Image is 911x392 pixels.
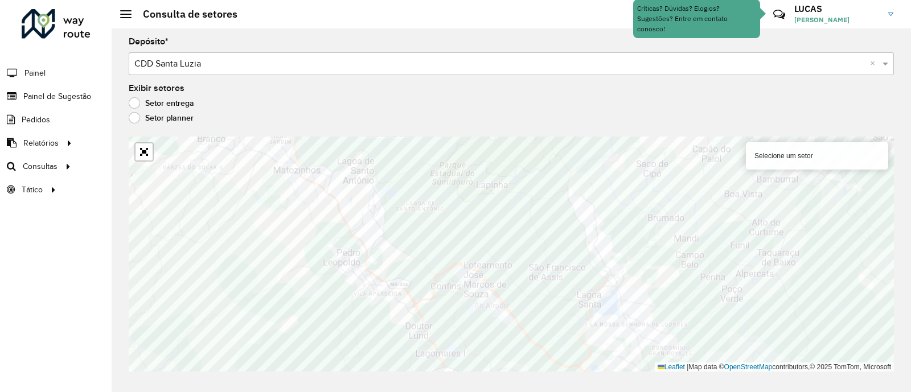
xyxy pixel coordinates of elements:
[24,67,46,79] span: Painel
[870,57,880,71] span: Clear all
[129,81,184,95] label: Exibir setores
[724,363,773,371] a: OpenStreetMap
[655,362,894,372] div: Map data © contributors,© 2025 TomTom, Microsoft
[746,142,888,170] div: Selecione um setor
[22,184,43,196] span: Tático
[129,112,194,123] label: Setor planner
[129,97,194,109] label: Setor entrega
[22,114,50,126] span: Pedidos
[23,160,58,172] span: Consultas
[136,143,153,160] a: Abrir mapa em tela cheia
[658,363,685,371] a: Leaflet
[794,15,880,25] span: [PERSON_NAME]
[794,3,880,14] h3: LUCAS
[767,2,791,27] a: Contato Rápido
[687,363,688,371] span: |
[129,35,169,48] label: Depósito
[23,137,59,149] span: Relatórios
[132,8,237,20] h2: Consulta de setores
[23,90,91,102] span: Painel de Sugestão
